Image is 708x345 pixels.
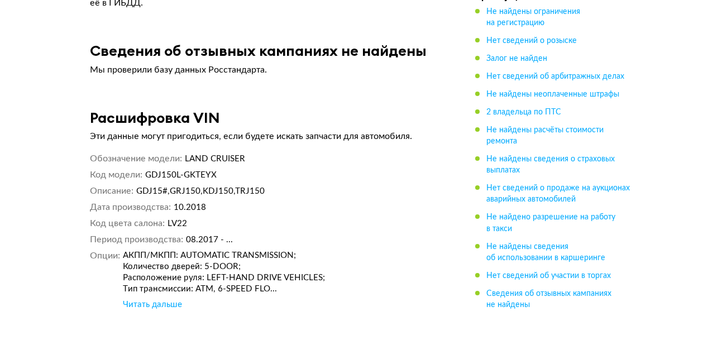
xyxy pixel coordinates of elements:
span: Нет сведений об участии в торгах [486,272,611,280]
span: Не найдены неоплаченные штрафы [486,91,619,99]
span: Нет сведений об арбитражных делах [486,73,624,81]
dt: Дата производства [90,202,171,213]
span: Не найдены сведения об использовании в каршеринге [486,243,605,262]
dt: Опции [90,250,120,310]
dt: Код цвета салона [90,218,165,229]
span: Не найдены ограничения на регистрацию [486,8,580,27]
span: 10.2018 [174,203,206,212]
p: Мы проверили базу данных Росстандарта. [90,64,442,75]
span: 2 владельца по ПТС [486,109,561,117]
span: Залог не найден [486,55,547,63]
h3: Расшифровка VIN [90,109,220,126]
p: Эти данные могут пригодиться, если будете искать запчасти для автомобиля. [90,131,442,142]
span: GDJ150L-GKTEYX [145,171,217,179]
span: Не найдено разрешение на работу в такси [486,214,615,233]
dt: Код модели [90,169,142,181]
span: Нет сведений о розыске [486,37,577,45]
span: GDJ15#,GRJ150,KDJ150,TRJ150 [136,187,265,195]
dt: Период производства [90,234,183,246]
div: Читать дальше [123,299,182,310]
span: Не найдены расчёты стоимости ремонта [486,127,604,146]
div: АКПП/МКПП: AUTOMATIC TRANSMISSION; Количество дверей: 5-DOOR; Расположение руля: LEFT-HAND DRIVE ... [123,250,442,295]
h3: Сведения об отзывных кампаниях не найдены [90,42,427,59]
span: Сведения об отзывных кампаниях не найдены [486,290,611,309]
span: Не найдены сведения о страховых выплатах [486,156,615,175]
span: Нет сведений о продаже на аукционах аварийных автомобилей [486,185,630,204]
span: 08.2017 - ... [186,236,233,244]
span: LV22 [168,219,187,228]
dt: Обозначение модели [90,153,182,165]
span: LAND CRUISER [185,155,245,163]
dt: Описание [90,185,133,197]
